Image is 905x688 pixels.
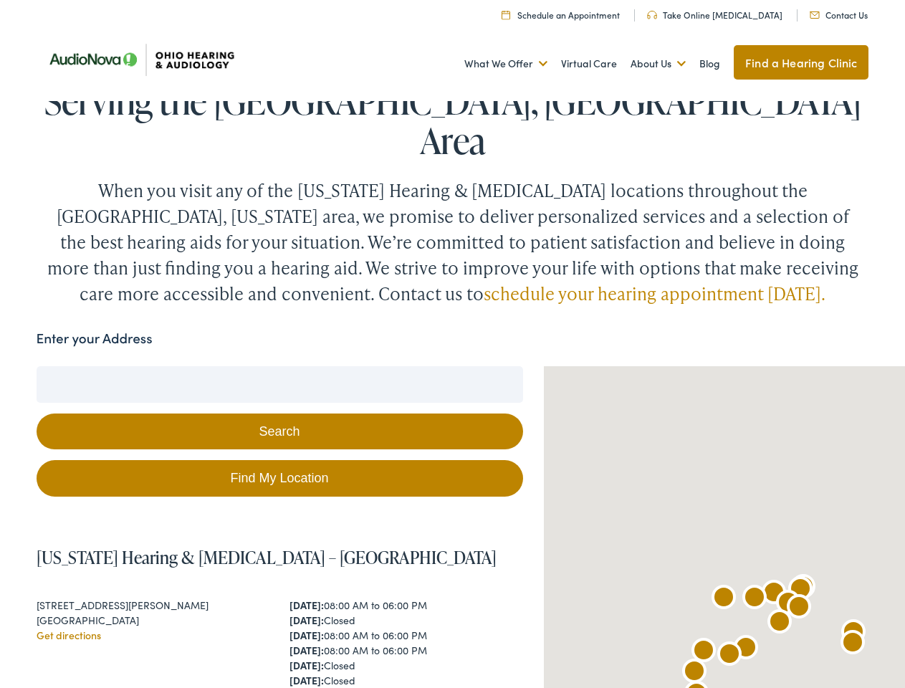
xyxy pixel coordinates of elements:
[37,81,869,160] h1: Serving the [GEOGRAPHIC_DATA], [GEOGRAPHIC_DATA] Area
[786,571,820,606] div: Ohio Hearing &#038; Audiology by AudioNova
[631,37,686,90] a: About Us
[810,11,820,19] img: Mail icon representing email contact with Ohio Hearing in Cincinnati, OH
[37,460,523,497] a: Find My Location
[289,643,324,657] strong: [DATE]:
[647,9,782,21] a: Take Online [MEDICAL_DATA]
[762,606,797,641] div: AudioNova
[783,573,818,608] div: AudioNova
[502,9,620,21] a: Schedule an Appointment
[37,628,101,642] a: Get directions
[729,632,763,666] div: Ohio Hearing &#038; Audiology by AudioNova
[737,582,772,616] div: Ohio Hearing &#038; Audiology &#8211; Amherst
[289,628,324,642] strong: [DATE]:
[37,545,497,569] a: [US_STATE] Hearing & [MEDICAL_DATA] – [GEOGRAPHIC_DATA]
[734,45,868,80] a: Find a Hearing Clinic
[699,37,720,90] a: Blog
[712,639,747,673] div: AudioNova
[686,635,721,669] div: Ohio Hearing & Audiology by AudioNova
[484,282,825,305] a: schedule your hearing appointment [DATE].
[502,10,510,19] img: Calendar Icon to schedule a hearing appointment in Cincinnati, OH
[37,598,270,613] div: [STREET_ADDRESS][PERSON_NAME]
[289,598,324,612] strong: [DATE]:
[289,673,324,687] strong: [DATE]:
[289,658,324,672] strong: [DATE]:
[835,627,870,661] div: AudioNova
[289,613,324,627] strong: [DATE]:
[37,613,270,628] div: [GEOGRAPHIC_DATA]
[757,577,791,611] div: AudioNova
[37,328,153,349] label: Enter your Address
[37,414,523,450] button: Search
[647,11,657,19] img: Headphones icone to schedule online hearing test in Cincinnati, OH
[707,582,741,616] div: AudioNova
[464,37,547,90] a: What We Offer
[782,591,816,626] div: AudioNova
[37,366,523,402] input: Enter your address or zip code
[810,9,868,21] a: Contact Us
[836,616,871,651] div: AudioNova
[561,37,617,90] a: Virtual Care
[771,587,805,621] div: AudioNova
[44,178,861,307] div: When you visit any of the [US_STATE] Hearing & [MEDICAL_DATA] locations throughout the [GEOGRAPHI...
